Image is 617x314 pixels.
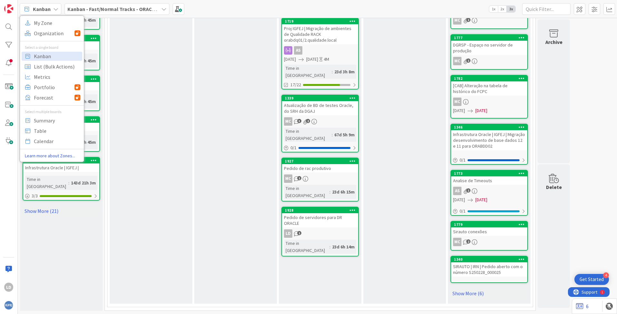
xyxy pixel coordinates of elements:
[32,193,38,199] span: 3 / 3
[284,240,329,254] div: Time in [GEOGRAPHIC_DATA]
[306,56,318,63] span: [DATE]
[290,81,301,88] span: 17/22
[22,62,82,71] a: List (Bulk Actions)
[451,222,527,227] div: 1779
[454,171,527,176] div: 1773
[475,196,487,203] span: [DATE]
[297,119,301,123] span: 3
[297,231,301,235] span: 1
[22,126,82,135] a: Table
[450,288,528,298] a: Show More (6)
[451,207,527,215] div: 0/1
[297,176,301,180] span: 1
[546,183,562,191] div: Delete
[282,164,358,173] div: Pedido de rac produtivo
[489,6,498,12] span: 1x
[545,38,562,46] div: Archive
[507,6,515,12] span: 3x
[68,179,69,186] span: :
[451,81,527,96] div: [CAB] Alteração na tabela de histórico do FCPC
[34,51,80,61] span: Kanban
[451,171,527,185] div: 1773Analise de Timeouts
[574,274,609,285] div: Open Get Started checklist, remaining modules: 4
[332,68,333,75] span: :
[451,222,527,236] div: 1779Sirauto conexões
[284,117,292,126] div: MC
[20,45,84,50] div: Select a single board
[282,207,358,213] div: 1928
[284,56,296,63] span: [DATE]
[34,62,80,71] span: List (Bulk Actions)
[451,171,527,176] div: 1773
[451,57,527,65] div: MC
[282,174,358,183] div: MC
[451,35,527,41] div: 1777
[453,16,461,25] div: MC
[454,125,527,130] div: 1346
[20,109,84,115] div: Select multiple boards
[34,3,35,8] div: 1
[451,256,527,262] div: 1340
[333,131,356,138] div: 67d 5h 9m
[451,156,527,164] div: 0/1
[282,46,358,55] div: AS
[329,243,330,250] span: :
[290,144,297,151] span: 0 / 1
[451,238,527,246] div: MC
[453,98,461,106] div: MC
[69,179,97,186] div: 143d 21h 3m
[34,72,80,82] span: Metrics
[460,208,466,215] span: 0 / 1
[466,18,470,22] span: 1
[23,163,99,172] div: Infrastrutura Oracle | IGFEJ |
[453,238,461,246] div: MC
[284,65,332,79] div: Time in [GEOGRAPHIC_DATA]
[332,131,333,138] span: :
[4,4,13,13] img: Visit kanbanzone.com
[33,5,51,13] span: Kanban
[306,119,310,123] span: 2
[453,196,465,203] span: [DATE]
[475,107,487,114] span: [DATE]
[34,28,75,38] span: Organization
[454,222,527,227] div: 1779
[454,257,527,262] div: 1340
[451,256,527,277] div: 1340SIRAUTO | IRN | Pedido aberto com o número S250228_000025
[282,101,358,115] div: Atualização de BD de testes Oracle, do SRH da DGAJ
[282,207,358,227] div: 1928Pedido de servidores para DR ORACLE
[451,35,527,55] div: 1777DGRSP - Espaço no servidor de produção
[451,16,527,25] div: MC
[67,6,188,12] b: Kanban - Fast/Normal Tracks - ORACLE TEAM | IGFEJ
[451,98,527,106] div: MC
[329,188,330,195] span: :
[282,117,358,126] div: MC
[282,144,358,152] div: 0/1
[451,124,527,130] div: 1346
[460,157,466,163] span: 0 / 1
[282,24,358,44] div: Proj IGFEJ | Migração de ambientes de Qualidade RACK orabdq01/2.qualidade.local
[282,158,358,164] div: 1927
[23,206,100,216] a: Show More (21)
[20,152,84,159] a: Learn more about Zones...
[34,93,75,102] span: Forecast
[580,276,604,283] div: Get Started
[23,158,99,172] div: 1343Infrastrutura Oracle | IGFEJ |
[285,208,358,213] div: 1928
[451,187,527,195] div: AS
[282,158,358,173] div: 1927Pedido de rac produtivo
[284,229,292,238] div: LD
[576,302,589,310] a: 6
[466,239,470,244] span: 2
[34,126,80,136] span: Table
[294,46,302,55] div: AS
[285,19,358,24] div: 1719
[22,52,82,61] a: Kanban
[324,56,329,63] div: 4M
[22,18,82,27] a: My Zone
[284,174,292,183] div: MC
[451,41,527,55] div: DGRSP - Espaço no servidor de produção
[522,3,571,15] input: Quick Filter...
[4,301,13,310] img: avatar
[22,137,82,146] a: Calendar
[284,185,329,199] div: Time in [GEOGRAPHIC_DATA]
